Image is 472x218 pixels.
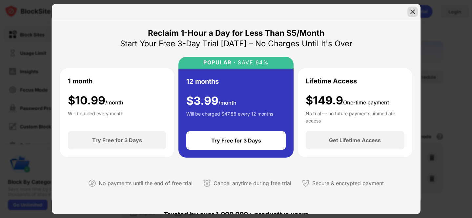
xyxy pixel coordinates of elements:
div: Try Free for 3 Days [92,137,142,143]
div: Get Lifetime Access [329,137,381,143]
span: /month [105,99,123,106]
div: Will be billed every month [68,110,123,123]
img: secured-payment [302,179,310,187]
img: not-paying [88,179,96,187]
div: $ 3.99 [186,94,236,108]
div: Start Your Free 3-Day Trial [DATE] – No Charges Until It's Over [120,38,352,49]
div: Cancel anytime during free trial [214,179,291,188]
div: Reclaim 1-Hour a Day for Less Than $5/Month [148,28,324,38]
div: Will be charged $47.88 every 12 months [186,110,273,123]
div: 1 month [68,76,92,86]
div: POPULAR · [203,59,236,66]
div: No trial — no future payments, immediate access [306,110,404,123]
div: $149.9 [306,94,389,107]
div: No payments until the end of free trial [99,179,193,188]
div: SAVE 64% [236,59,269,66]
div: Secure & encrypted payment [312,179,384,188]
span: One-time payment [343,99,389,106]
div: 12 months [186,76,219,86]
img: cancel-anytime [203,179,211,187]
div: $ 10.99 [68,94,123,107]
div: Lifetime Access [306,76,357,86]
div: Try Free for 3 Days [211,137,261,144]
span: /month [218,99,236,106]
